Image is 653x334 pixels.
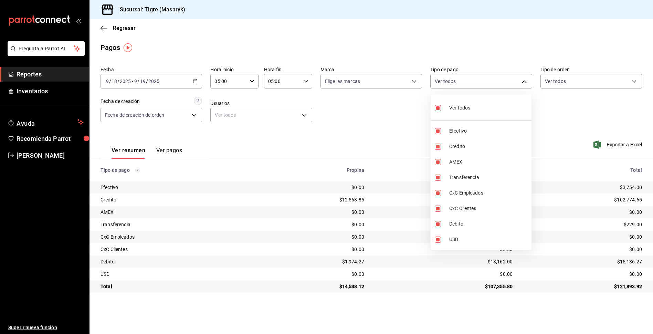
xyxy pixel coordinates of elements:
[449,205,529,212] span: CxC Clientes
[449,236,529,243] span: USD
[449,158,529,166] span: AMEX
[449,174,529,181] span: Transferencia
[449,104,470,112] span: Ver todos
[449,220,529,228] span: Debito
[449,127,529,135] span: Efectivo
[449,189,529,197] span: CxC Empleados
[449,143,529,150] span: Credito
[124,43,132,52] img: Tooltip marker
